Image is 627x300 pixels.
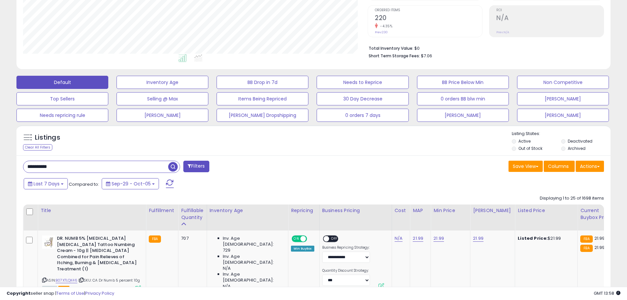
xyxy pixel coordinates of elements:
a: 21.99 [433,235,444,242]
button: 0 orders BB blw min [417,92,509,105]
span: 21.99 [594,235,605,241]
span: Inv. Age [DEMOGRAPHIC_DATA]: [223,271,283,283]
button: Items Being Repriced [217,92,308,105]
span: ROI [496,9,604,12]
div: MAP [413,207,428,214]
b: DR. NUMB 5% [MEDICAL_DATA] [MEDICAL_DATA] Tattoo Numbing Cream - 10g || [MEDICAL_DATA] Combined f... [57,235,137,274]
div: Title [40,207,143,214]
small: Prev: N/A [496,30,509,34]
label: Deactivated [568,138,592,144]
div: Inventory Age [210,207,285,214]
div: $21.99 [518,235,572,241]
span: Compared to: [69,181,99,187]
button: 30 Day Decrease [317,92,408,105]
span: Inv. Age [DEMOGRAPHIC_DATA]: [223,254,283,265]
span: Last 7 Days [34,180,60,187]
a: 21.99 [473,235,483,242]
span: Inv. Age [DEMOGRAPHIC_DATA]: [223,235,283,247]
span: $7.06 [421,53,432,59]
small: FBA [580,245,592,252]
span: Columns [548,163,569,170]
li: $0 [369,44,599,52]
strong: Copyright [7,290,31,296]
a: B07XTLQK46 [56,278,77,283]
button: Non Competitive [517,76,609,89]
small: FBA [149,235,161,243]
label: Quantity Discount Strategy: [322,268,370,273]
span: ON [292,236,300,242]
button: [PERSON_NAME] [117,109,208,122]
span: OFF [306,236,317,242]
img: 41nZSgL0wYL._SL40_.jpg [42,235,55,249]
button: [PERSON_NAME] [517,109,609,122]
button: Save View [509,161,543,172]
div: Business Pricing [322,207,389,214]
button: Last 7 Days [24,178,68,189]
button: Needs to Reprice [317,76,408,89]
label: Archived [568,146,586,151]
h2: 220 [375,14,482,23]
a: Terms of Use [56,290,84,296]
button: BB Price Below Min [417,76,509,89]
span: N/A [223,265,231,271]
span: Sep-29 - Oct-05 [112,180,151,187]
div: Repricing [291,207,317,214]
button: 0 orders 7 days [317,109,408,122]
a: Privacy Policy [85,290,114,296]
span: Ordered Items [375,9,482,12]
button: [PERSON_NAME] Dropshipping [217,109,308,122]
div: Cost [395,207,407,214]
button: Inventory Age [117,76,208,89]
button: [PERSON_NAME] [417,109,509,122]
div: Clear All Filters [23,144,52,150]
button: Actions [576,161,604,172]
div: Min Price [433,207,467,214]
b: Short Term Storage Fees: [369,53,420,59]
button: BB Drop in 7d [217,76,308,89]
button: Top Sellers [16,92,108,105]
div: Current Buybox Price [580,207,614,221]
small: -4.35% [378,24,392,29]
div: 707 [181,235,201,241]
a: N/A [395,235,403,242]
h5: Listings [35,133,60,142]
button: Needs repricing rule [16,109,108,122]
small: FBA [580,235,592,243]
div: [PERSON_NAME] [473,207,512,214]
h2: N/A [496,14,604,23]
button: [PERSON_NAME] [517,92,609,105]
span: | SKU: CA Dr Numb 5 percent 10g [78,278,140,283]
div: seller snap | | [7,290,114,297]
div: Listed Price [518,207,575,214]
span: 2025-10-13 13:58 GMT [594,290,620,296]
button: Filters [183,161,209,172]
span: 21.99 [594,244,605,251]
div: Win BuyBox [291,246,314,252]
div: Fulfillment [149,207,175,214]
a: 21.99 [413,235,423,242]
button: Selling @ Max [117,92,208,105]
button: Sep-29 - Oct-05 [102,178,159,189]
label: Out of Stock [518,146,542,151]
label: Business Repricing Strategy: [322,245,370,250]
b: Total Inventory Value: [369,45,413,51]
button: Default [16,76,108,89]
p: Listing States: [512,131,611,137]
button: Columns [544,161,575,172]
label: Active [518,138,531,144]
small: Prev: 230 [375,30,388,34]
div: Displaying 1 to 25 of 1698 items [540,195,604,202]
div: Fulfillable Quantity [181,207,204,221]
b: Listed Price: [518,235,548,241]
span: 729 [223,247,230,253]
span: OFF [329,236,340,242]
